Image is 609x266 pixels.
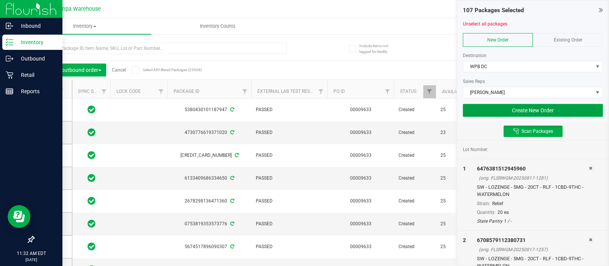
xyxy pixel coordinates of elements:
a: External Lab Test Result [257,89,317,94]
span: Created [399,243,431,250]
span: Tampa Warehouse [54,6,101,12]
a: 00009633 [350,107,371,112]
span: In Sync [88,150,96,161]
div: 2678298136471360 [166,198,252,205]
button: Scan Packages [504,126,563,137]
a: Available [442,89,465,94]
span: Quantity: [477,210,496,215]
span: In Sync [88,241,96,252]
span: Destination [463,53,486,58]
span: Scan Packages [521,128,553,134]
span: PASSED [256,129,323,136]
span: Existing Order [554,37,582,43]
span: PASSED [256,243,323,250]
p: Inventory [13,38,59,47]
a: 00009633 [350,130,371,135]
span: Add to outbound order [45,67,101,73]
a: Package ID [174,89,199,94]
a: 00009633 [350,198,371,204]
span: Include items not tagged for facility [359,43,397,54]
a: Unselect all packages [463,21,507,27]
span: Created [399,129,431,136]
inline-svg: Inventory [6,38,13,46]
div: 0753819353573776 [166,220,252,228]
span: In Sync [88,104,96,115]
span: 20 ea [497,210,509,215]
span: 2 [463,237,466,243]
span: Created [399,152,431,159]
span: [PERSON_NAME] [463,87,593,98]
span: In Sync [88,173,96,183]
span: 25 [440,198,469,205]
a: 00009633 [350,244,371,249]
p: 11:32 AM EDT [3,250,59,257]
button: Create New Order [463,104,603,117]
span: Sales Reps [463,79,485,84]
span: 25 [440,243,469,250]
p: Retail [13,70,59,80]
span: 25 [440,152,469,159]
div: 6708579112380731 [477,236,589,244]
span: PASSED [256,175,323,182]
span: Created [399,220,431,228]
span: PASSED [256,198,323,205]
span: WPB DC [463,61,593,72]
p: Outbound [13,54,59,63]
span: 25 [440,106,469,113]
div: 5674517896090307 [166,243,252,250]
a: Inventory Counts [151,18,284,34]
a: 00009633 [350,221,371,226]
div: 4730776619371020 [166,129,252,136]
span: Lot Number: [463,146,488,153]
a: Filter [381,85,394,98]
span: Sync from Compliance System [229,198,234,204]
inline-svg: Outbound [6,55,13,62]
div: State Pantry 1 / - [477,218,589,225]
span: In Sync [88,196,96,206]
div: 5380430101187947 [166,106,252,113]
span: Created [399,175,431,182]
inline-svg: Inbound [6,22,13,30]
span: In Sync [88,218,96,229]
span: Sync from Compliance System [229,130,234,135]
a: Cancel [112,67,126,73]
button: Add to outbound order [40,64,106,76]
span: Select All Filtered Packages (23908) [143,68,181,72]
input: Search Package ID, Item Name, SKU, Lot or Part Number... [33,43,287,54]
span: 1 [463,166,466,172]
a: Inventory [18,18,151,34]
span: PASSED [256,220,323,228]
span: Sync from Compliance System [234,153,239,158]
a: Filter [423,85,436,98]
a: 00009633 [350,153,371,158]
a: Filter [98,85,110,98]
a: 00009633 [350,175,371,181]
span: Sync from Compliance System [229,175,234,181]
a: Filter [155,85,167,98]
span: New Order [487,37,509,43]
a: Filter [239,85,251,98]
span: Relief [492,201,503,206]
span: Sync from Compliance System [229,107,234,112]
iframe: Resource center [8,205,30,228]
p: Inbound [13,21,59,30]
inline-svg: Retail [6,71,13,79]
a: PO ID [333,89,345,94]
div: 6133409686334650 [166,175,252,182]
span: Sync from Compliance System [229,244,234,249]
span: 25 [440,220,469,228]
div: (orig. FLSRWGM-20250817-1257) [479,246,589,253]
a: Status [400,89,416,94]
span: Created [399,106,431,113]
div: [CREDIT_CARD_NUMBER] [166,152,252,159]
span: 23 [440,129,469,136]
span: Inventory [18,23,151,30]
span: In Sync [88,127,96,138]
div: (orig. FLSRWGM-20250817-1281) [479,175,589,182]
a: Lock Code [116,89,141,94]
a: Filter [315,85,327,98]
span: 25 [440,175,469,182]
div: SW - LOZENGE - 5MG - 20CT - RLF - 1CBD-9THC - WATERMELON [477,183,589,198]
p: Reports [13,87,59,96]
p: [DATE] [3,257,59,263]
